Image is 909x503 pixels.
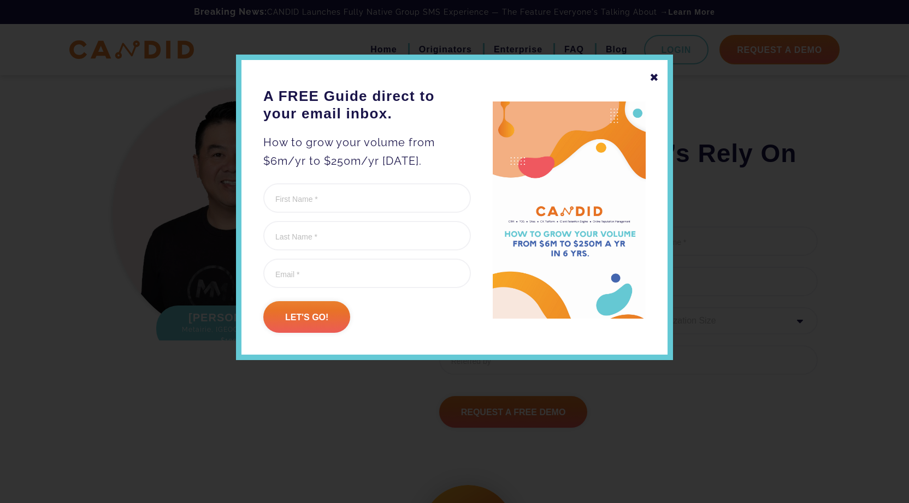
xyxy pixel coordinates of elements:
[263,87,471,122] h3: A FREE Guide direct to your email inbox.
[263,183,471,213] input: First Name *
[263,301,350,333] input: Let's go!
[493,101,646,319] img: A FREE Guide direct to your email inbox.
[263,133,471,170] p: How to grow your volume from $6m/yr to $250m/yr [DATE].
[263,259,471,288] input: Email *
[650,68,659,87] div: ✖
[263,221,471,250] input: Last Name *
